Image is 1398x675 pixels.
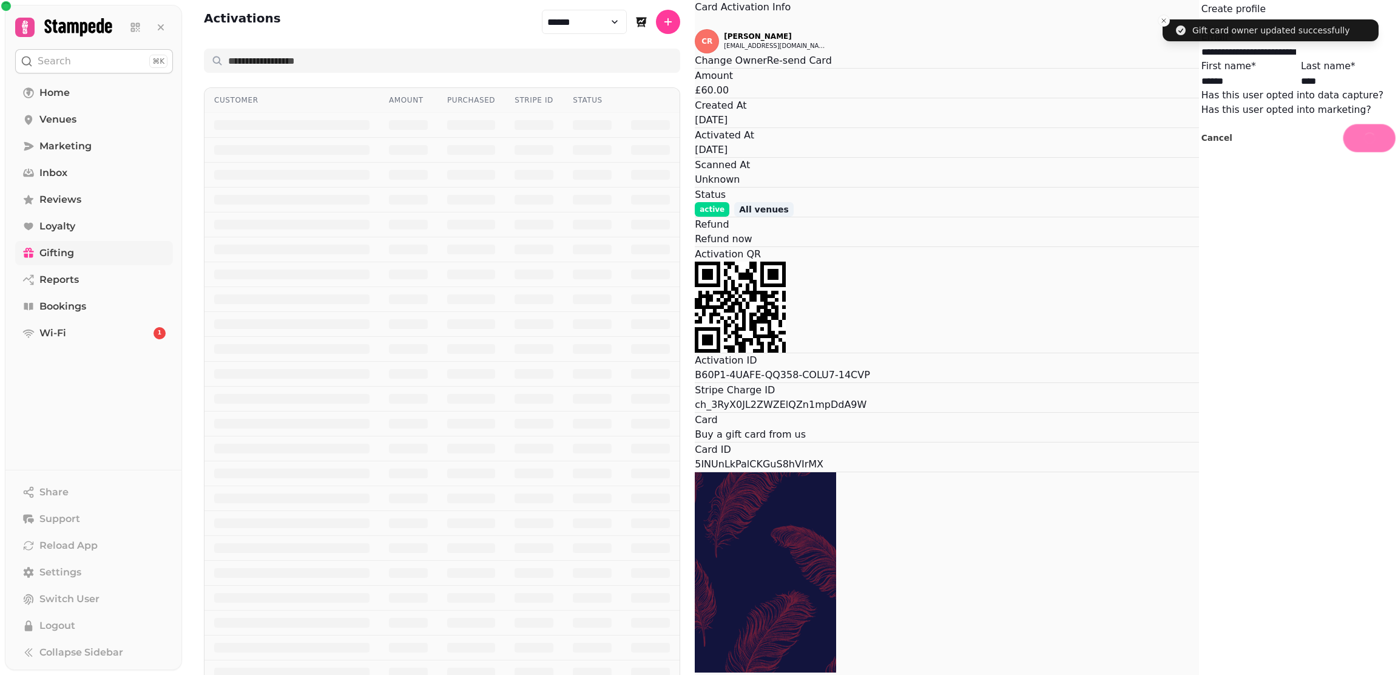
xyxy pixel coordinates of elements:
span: Support [39,512,80,526]
label: Last name [1301,61,1356,72]
span: active [695,202,729,217]
p: Card ID [695,443,1199,457]
span: Loyalty [39,219,75,234]
p: [DATE] [695,113,1199,127]
button: Re-send Card [767,53,832,68]
p: Refund [695,217,1199,232]
button: Close toast [1158,15,1170,27]
span: Collapse Sidebar [39,645,123,660]
button: [EMAIL_ADDRESS][DOMAIN_NAME] [724,41,827,51]
p: Status [695,188,1199,202]
p: Search [38,54,71,69]
p: ch_3RyX0JL2ZWZElQZn1mpDdA9W [695,398,1199,412]
span: 1 [158,329,161,337]
p: Created At [695,98,1199,113]
label: Has this user opted into data capture? [1201,90,1383,101]
span: Reports [39,273,79,287]
button: Cancel [1201,132,1232,144]
p: B60P1-4UAFE-QQ358-COLU7-14CVP [695,368,1199,382]
p: Stripe Charge ID [695,383,1199,398]
label: Email [1201,32,1232,43]
span: Bookings [39,299,86,314]
span: All venues [734,202,794,217]
div: Purchased [447,95,495,105]
span: Logout [39,619,75,633]
div: Stripe ID [515,95,553,105]
p: Activated At [695,128,1199,143]
span: Share [39,485,69,500]
p: Activation ID [695,353,1199,368]
img: Buy a gift card from us [695,472,836,673]
div: Gift card owner updated successfully [1192,24,1350,36]
p: Scanned At [695,158,1199,172]
span: Cancel [1201,134,1232,143]
p: [DATE] [695,143,1199,157]
label: First name [1201,61,1256,72]
p: Unknown [695,172,1199,187]
span: Switch User [39,592,100,606]
label: Has this user opted into marketing? [1201,104,1371,115]
span: Settings [39,565,81,580]
h2: Activations [204,10,281,34]
span: Marketing [39,139,92,154]
p: Buy a gift card from us [695,427,1199,442]
div: Status [573,95,612,105]
span: Venues [39,112,76,127]
p: 5INUnLkPalCKGuS8hVIrMX [695,457,1199,472]
button: Refund now [695,232,752,246]
div: ⌘K [149,55,167,68]
span: Wi-Fi [39,326,66,341]
span: Reload App [39,538,98,553]
p: Activation QR [695,247,1199,262]
p: Card [695,413,1199,427]
span: Inbox [39,166,67,180]
span: Reviews [39,192,81,207]
span: CR [701,37,712,46]
p: Amount [695,69,1199,83]
p: [PERSON_NAME] [724,32,1199,41]
span: Gifting [39,246,74,260]
span: Home [39,86,70,100]
div: Customer [214,95,370,105]
div: Amount [389,95,428,105]
p: £60.00 [695,83,1199,98]
button: Change Owner [695,53,767,68]
header: Create profile [1201,2,1396,16]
